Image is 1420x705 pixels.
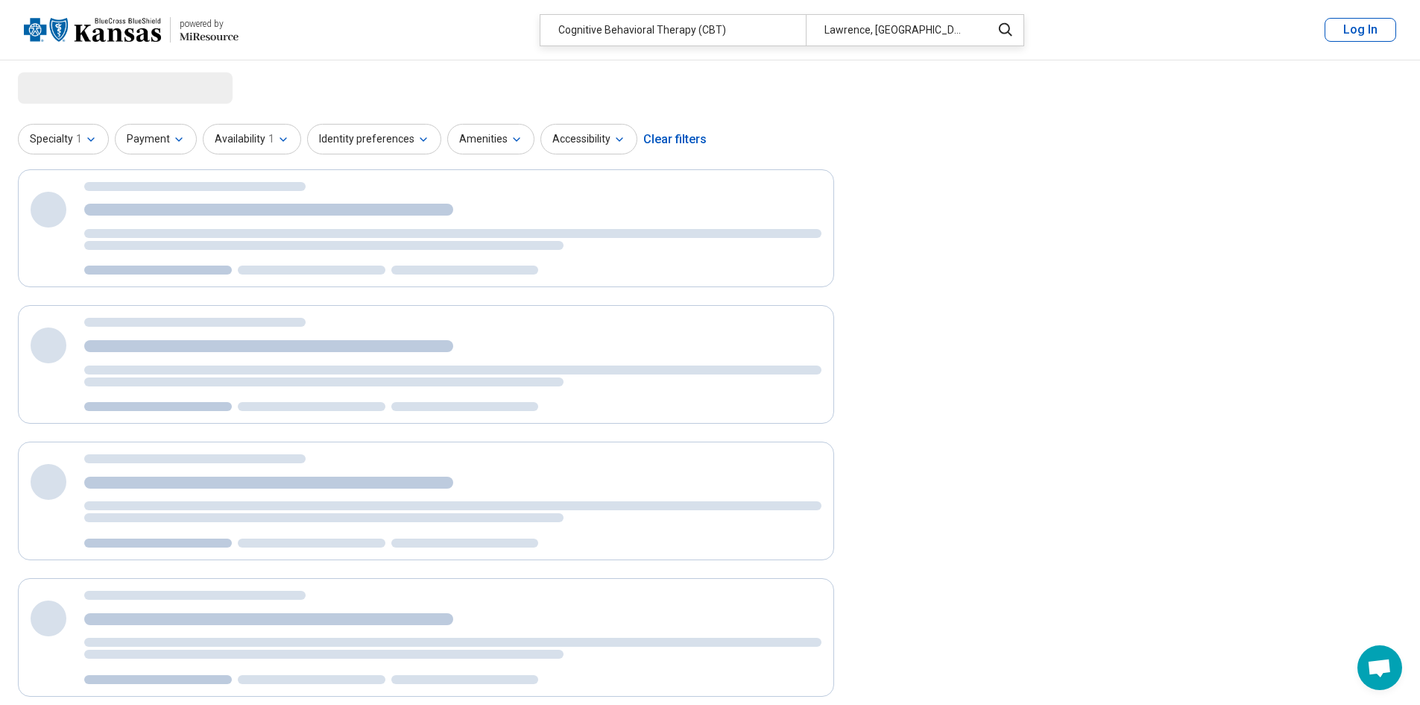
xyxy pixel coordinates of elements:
div: Lawrence, [GEOGRAPHIC_DATA] [806,15,982,46]
div: Open chat [1357,645,1402,690]
span: 1 [268,131,274,147]
span: Loading... [18,72,143,102]
div: powered by [180,17,239,31]
button: Payment [115,124,197,154]
button: Accessibility [540,124,637,154]
img: Blue Cross Blue Shield Kansas [24,12,161,48]
button: Availability1 [203,124,301,154]
button: Identity preferences [307,124,441,154]
button: Specialty1 [18,124,109,154]
button: Log In [1325,18,1396,42]
div: Clear filters [643,122,707,157]
a: Blue Cross Blue Shield Kansaspowered by [24,12,239,48]
div: Cognitive Behavioral Therapy (CBT) [540,15,806,46]
span: 1 [76,131,82,147]
button: Amenities [447,124,534,154]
